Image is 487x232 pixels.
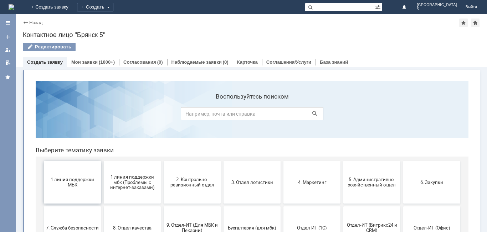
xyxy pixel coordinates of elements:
[14,85,71,128] button: 1 линия поддержки МБК
[99,59,115,65] div: (1000+)
[417,7,457,11] span: 5
[2,31,14,43] a: Создать заявку
[157,59,163,65] div: (0)
[253,176,311,219] button: не актуален
[375,3,382,10] span: Расширенный поиск
[2,57,14,68] a: Мои согласования
[14,176,71,219] button: Финансовый отдел
[2,44,14,56] a: Мои заявки
[194,85,251,128] button: 3. Отдел логистики
[375,149,428,155] span: Отдел-ИТ (Офис)
[417,3,457,7] span: [GEOGRAPHIC_DATA]
[16,101,69,112] span: 1 линия поддержки МБК
[313,131,370,174] button: Отдел-ИТ (Битрикс24 и CRM)
[151,17,293,25] label: Воспользуйтесь поиском
[316,147,368,158] span: Отдел-ИТ (Битрикс24 и CRM)
[223,59,229,65] div: (0)
[16,195,69,200] span: Финансовый отдел
[471,19,480,27] div: Сделать домашней страницей
[237,59,258,65] a: Карточка
[136,193,189,203] span: Это соглашение не активно!
[134,85,191,128] button: 2. Контрольно-ревизионный отдел
[253,85,311,128] button: 4. Маркетинг
[136,101,189,112] span: 2. Контрольно-ревизионный отдел
[256,149,308,155] span: Отдел ИТ (1С)
[196,149,248,155] span: Бухгалтерия (для мбк)
[316,101,368,112] span: 5. Административно-хозяйственный отдел
[76,149,129,155] span: 8. Отдел качества
[76,195,129,200] span: Франчайзинг
[14,131,71,174] button: 7. Служба безопасности
[151,32,293,45] input: Например, почта или справка
[256,195,308,200] span: не актуален
[74,85,131,128] button: 1 линия поддержки мбк (Проблемы с интернет-заказами)
[27,59,63,65] a: Создать заявку
[194,176,251,219] button: [PERSON_NAME]. Услуги ИТ для МБК (оформляет L1)
[74,131,131,174] button: 8. Отдел качества
[136,147,189,158] span: 9. Отдел-ИТ (Для МБК и Пекарни)
[373,131,430,174] button: Отдел-ИТ (Офис)
[375,104,428,109] span: 6. Закупки
[16,149,69,155] span: 7. Служба безопасности
[76,99,129,115] span: 1 линия поддержки мбк (Проблемы с интернет-заказами)
[266,59,311,65] a: Соглашения/Услуги
[373,85,430,128] button: 6. Закупки
[171,59,222,65] a: Наблюдаемые заявки
[9,4,14,10] img: logo
[29,20,42,25] a: Назад
[320,59,348,65] a: База знаний
[459,19,468,27] div: Добавить в избранное
[74,176,131,219] button: Франчайзинг
[253,131,311,174] button: Отдел ИТ (1С)
[196,190,248,206] span: [PERSON_NAME]. Услуги ИТ для МБК (оформляет L1)
[194,131,251,174] button: Бухгалтерия (для мбк)
[77,3,113,11] div: Создать
[6,71,439,78] header: Выберите тематику заявки
[256,104,308,109] span: 4. Маркетинг
[123,59,156,65] a: Согласования
[134,176,191,219] button: Это соглашение не активно!
[134,131,191,174] button: 9. Отдел-ИТ (Для МБК и Пекарни)
[313,85,370,128] button: 5. Административно-хозяйственный отдел
[23,31,480,38] div: Контактное лицо "Брянск 5"
[9,4,14,10] a: Перейти на домашнюю страницу
[71,59,98,65] a: Мои заявки
[196,104,248,109] span: 3. Отдел логистики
